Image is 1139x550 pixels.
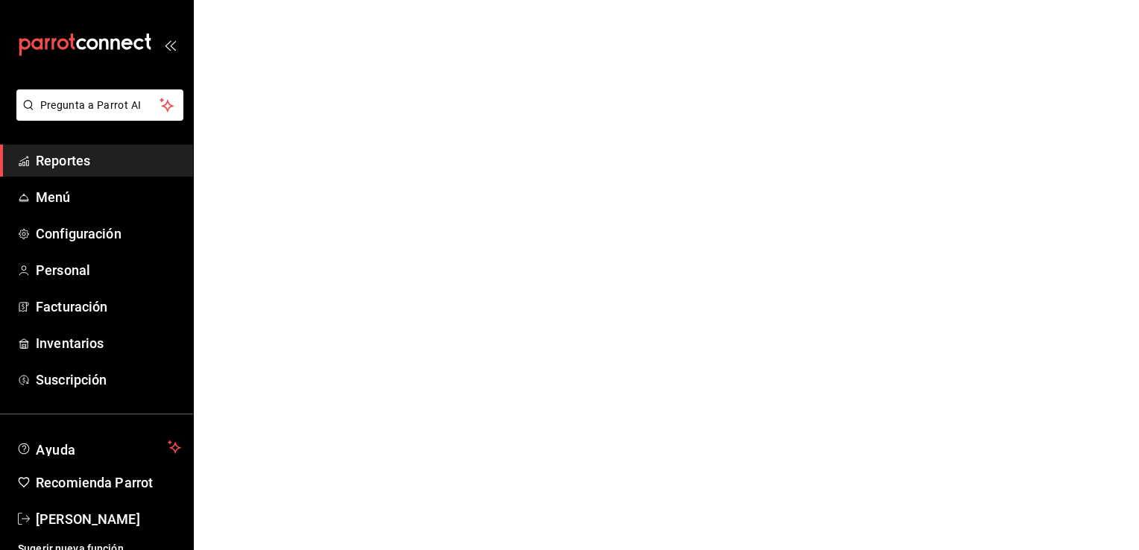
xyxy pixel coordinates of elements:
[40,98,160,113] span: Pregunta a Parrot AI
[10,108,183,124] a: Pregunta a Parrot AI
[36,187,181,207] span: Menú
[36,370,181,390] span: Suscripción
[36,509,181,529] span: [PERSON_NAME]
[36,151,181,171] span: Reportes
[16,89,183,121] button: Pregunta a Parrot AI
[36,472,181,493] span: Recomienda Parrot
[36,297,181,317] span: Facturación
[36,224,181,244] span: Configuración
[36,333,181,353] span: Inventarios
[36,260,181,280] span: Personal
[164,39,176,51] button: open_drawer_menu
[36,438,162,456] span: Ayuda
